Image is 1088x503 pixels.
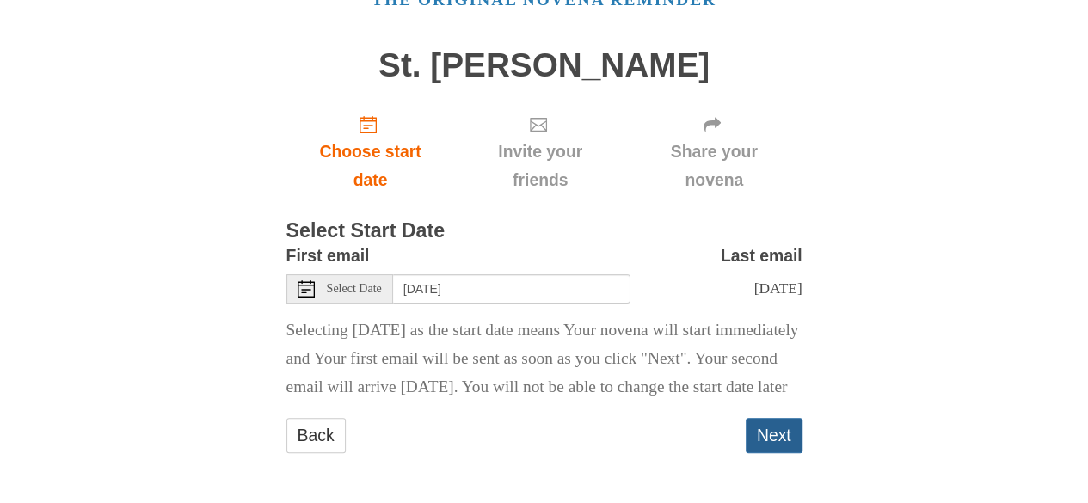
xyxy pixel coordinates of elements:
input: Use the arrow keys to pick a date [393,274,630,304]
h1: St. [PERSON_NAME] [286,47,802,84]
label: Last email [721,242,802,270]
div: Click "Next" to confirm your start date first. [626,101,802,203]
span: Invite your friends [471,138,608,194]
h3: Select Start Date [286,220,802,242]
a: Back [286,418,346,453]
span: Choose start date [304,138,438,194]
a: Choose start date [286,101,455,203]
span: Share your novena [643,138,785,194]
span: Select Date [327,283,382,295]
p: Selecting [DATE] as the start date means Your novena will start immediately and Your first email ... [286,316,802,402]
button: Next [746,418,802,453]
div: Click "Next" to confirm your start date first. [454,101,625,203]
span: [DATE] [753,279,802,297]
label: First email [286,242,370,270]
